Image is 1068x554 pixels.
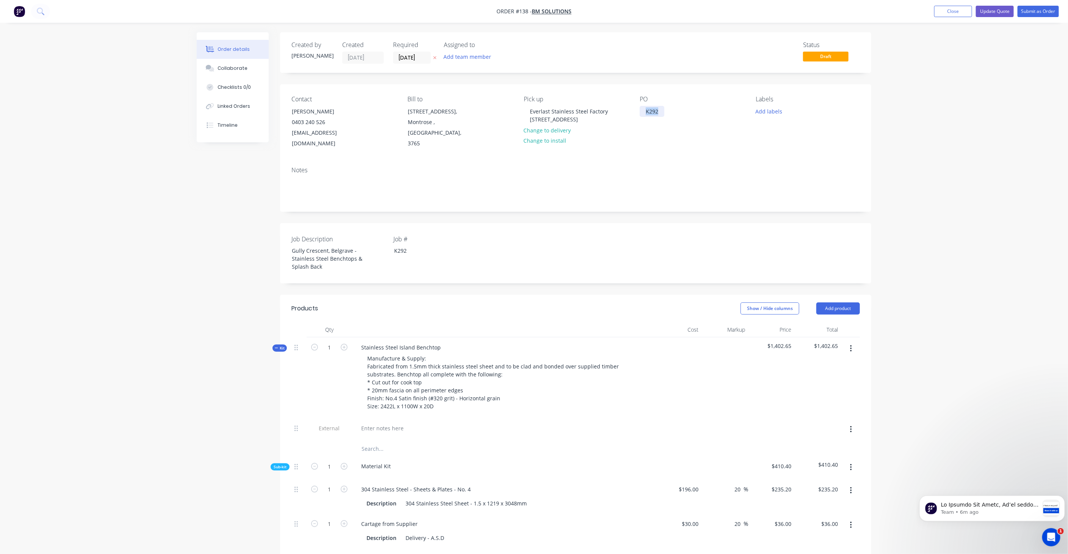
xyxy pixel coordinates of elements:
iframe: Intercom live chat [1042,528,1060,546]
button: Add team member [440,52,495,62]
div: 304 Stainless Steel - Sheets & Plates - No. 4 [355,484,477,495]
div: Cost [655,322,702,337]
span: $1,402.65 [798,342,838,350]
button: Show / Hide columns [741,302,799,315]
button: Close [934,6,972,17]
div: Order details [218,46,250,53]
button: Order details [197,40,269,59]
div: [STREET_ADDRESS],Montrose , [GEOGRAPHIC_DATA], 3765 [401,106,477,149]
div: Products [291,304,318,313]
button: Add labels [752,106,786,116]
div: Created by [291,41,333,49]
button: Timeline [197,116,269,135]
div: PO [640,96,744,103]
div: Material Kit [355,461,397,472]
div: Montrose , [GEOGRAPHIC_DATA], 3765 [408,117,471,149]
span: Kit [275,345,285,351]
div: Gully Crescent, Belgrave - Stainless Steel Benchtops & Splash Back [286,245,381,272]
a: BM Solutions [532,8,572,15]
p: Message from Team, sent 6m ago [25,28,123,35]
div: 0403 240 526 [292,117,355,127]
div: Labels [756,96,860,103]
button: Submit as Order [1018,6,1059,17]
div: K292 [388,245,483,256]
div: Total [795,322,841,337]
div: [STREET_ADDRESS], [408,106,471,117]
div: 304 Stainless Steel Sheet - 1.5 x 1219 x 3048mm [402,498,530,509]
button: Kit [272,345,287,352]
div: Bill to [407,96,511,103]
div: Description [363,498,399,509]
label: Job Description [291,235,386,244]
span: % [744,485,748,494]
button: Collaborate [197,59,269,78]
button: Linked Orders [197,97,269,116]
div: Description [363,532,399,543]
div: Checklists 0/0 [218,84,251,91]
div: Status [803,41,860,49]
div: Notes [291,167,860,174]
button: Change to delivery [520,125,575,135]
div: Linked Orders [218,103,251,110]
div: Price [748,322,795,337]
button: Add team member [444,52,495,62]
button: Checklists 0/0 [197,78,269,97]
div: [PERSON_NAME]0403 240 526[EMAIL_ADDRESS][DOMAIN_NAME] [285,106,361,149]
div: Manufacture & Supply: Fabricated from 1.5mm thick stainless steel sheet and to be clad and bonded... [361,353,640,412]
button: Add product [816,302,860,315]
button: Update Quote [976,6,1014,17]
span: Draft [803,52,849,61]
div: [PERSON_NAME] [292,106,355,117]
div: Collaborate [218,65,248,72]
span: Sub-kit [274,464,287,470]
iframe: Intercom notifications message [916,480,1068,534]
span: Lo Ipsumdo Sit Ametc, Ad’el seddoe tem inci utlabore etdolor magnaaliq en admi veni quisnost exe ... [25,21,123,359]
span: 1 [1058,528,1064,534]
div: [PERSON_NAME] [291,52,333,60]
button: Change to install [520,135,570,146]
div: [EMAIL_ADDRESS][DOMAIN_NAME] [292,127,355,149]
div: Qty [307,322,352,337]
div: Cartage from Supplier [355,518,424,529]
span: % [744,519,748,528]
input: Search... [361,441,513,456]
div: Everlast Stainless Steel Factory [STREET_ADDRESS] [524,106,614,125]
span: Order #138 - [496,8,532,15]
div: Assigned to [444,41,520,49]
span: $1,402.65 [751,342,792,350]
div: Created [342,41,384,49]
div: K292 [640,106,664,117]
div: Required [393,41,435,49]
img: Factory [14,6,25,17]
div: Stainless Steel Island Benchtop [355,342,447,353]
div: Delivery - A.S.D [402,532,447,543]
div: Timeline [218,122,238,129]
label: Job # [393,235,488,244]
div: Pick up [524,96,628,103]
span: External [310,424,349,432]
span: $410.40 [751,462,792,470]
span: $410.40 [798,461,838,469]
div: Markup [702,322,749,337]
div: Contact [291,96,395,103]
